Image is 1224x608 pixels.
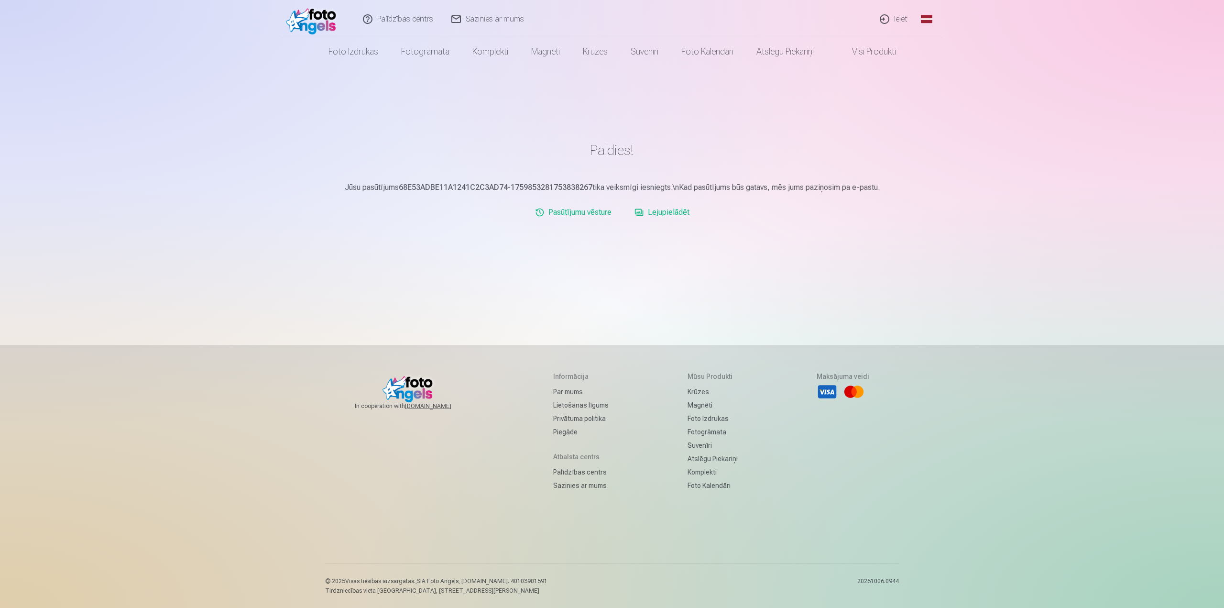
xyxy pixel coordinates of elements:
[688,452,738,465] a: Atslēgu piekariņi
[531,203,615,222] a: Pasūtījumu vēsture
[688,425,738,439] a: Fotogrāmata
[317,38,390,65] a: Foto izdrukas
[399,183,592,192] b: 68E53ADBE11A1241C2C3AD74-1759853281753838267
[553,385,609,398] a: Par mums
[688,479,738,492] a: Foto kalendāri
[553,425,609,439] a: Piegāde
[405,402,474,410] a: [DOMAIN_NAME]
[333,182,891,193] p: Jūsu pasūtījums tika veiksmīgi iesniegts.\nKad pasūtījums būs gatavs, mēs jums paziņosim pa e-pastu.
[843,381,864,402] li: Mastercard
[857,577,899,595] p: 20251006.0944
[688,465,738,479] a: Komplekti
[688,372,738,381] h5: Mūsu produkti
[825,38,907,65] a: Visi produkti
[817,381,838,402] li: Visa
[631,203,693,222] a: Lejupielādēt
[571,38,619,65] a: Krūzes
[670,38,745,65] a: Foto kalendāri
[461,38,520,65] a: Komplekti
[553,398,609,412] a: Lietošanas līgums
[688,398,738,412] a: Magnēti
[325,577,547,585] p: © 2025 Visas tiesības aizsargātas. ,
[553,479,609,492] a: Sazinies ar mums
[286,4,341,34] img: /fa1
[553,452,609,462] h5: Atbalsta centrs
[553,412,609,425] a: Privātuma politika
[745,38,825,65] a: Atslēgu piekariņi
[417,578,547,585] span: SIA Foto Angels, [DOMAIN_NAME]. 40103901591
[520,38,571,65] a: Magnēti
[619,38,670,65] a: Suvenīri
[688,385,738,398] a: Krūzes
[390,38,461,65] a: Fotogrāmata
[688,439,738,452] a: Suvenīri
[553,372,609,381] h5: Informācija
[553,465,609,479] a: Palīdzības centrs
[325,587,547,595] p: Tirdzniecības vieta [GEOGRAPHIC_DATA], [STREET_ADDRESS][PERSON_NAME]
[355,402,474,410] span: In cooperation with
[817,372,869,381] h5: Maksājuma veidi
[333,142,891,159] h1: Paldies!
[688,412,738,425] a: Foto izdrukas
